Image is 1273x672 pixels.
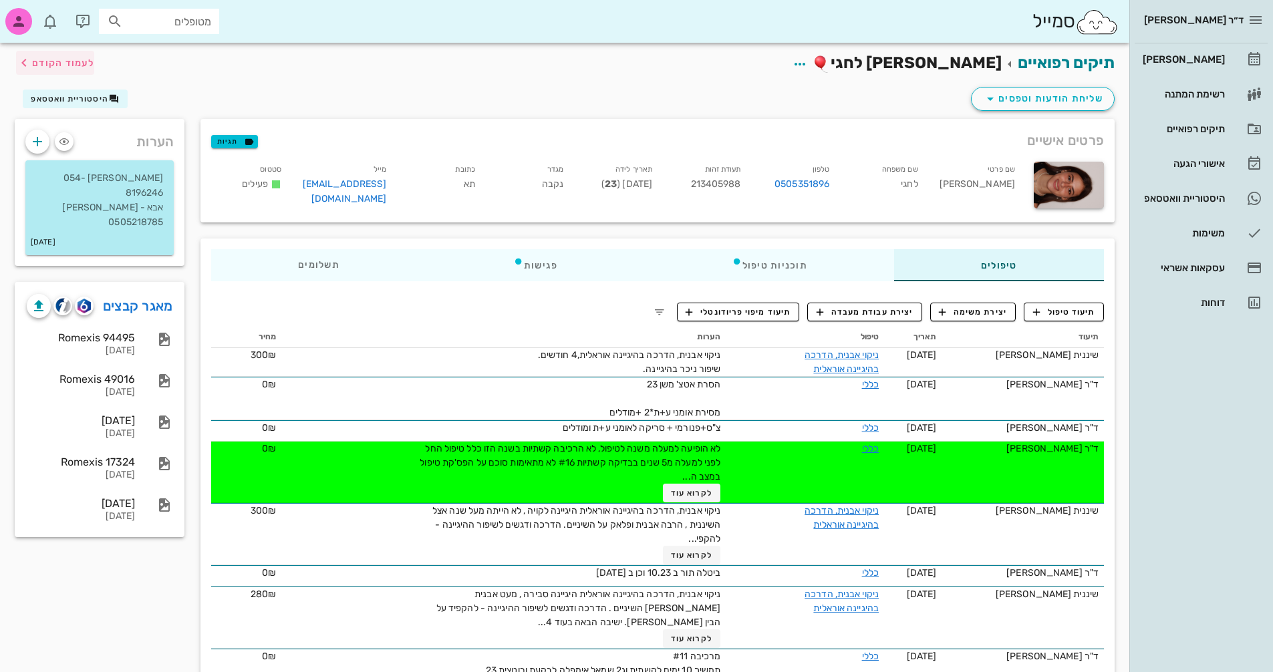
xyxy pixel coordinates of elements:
span: ניקוי אבנית, הדרכה בהיגיינה אוראלית היגיינה סבירה , מעט אבנית [PERSON_NAME] השיניים . הדרכה ודגשי... [436,589,720,628]
button: תגיות [211,135,258,148]
a: תיקים רפואיים [1135,113,1268,145]
span: לקרוא עוד [671,488,712,498]
span: יצירת משימה [939,306,1007,318]
a: משימות [1135,217,1268,249]
span: הסרת אטצ' משן 23 מסירת אומני ע+ת*2 +מודלים [609,379,721,418]
div: ד"ר [PERSON_NAME] [947,377,1099,391]
th: הערות [282,327,726,348]
a: ניקוי אבנית, הדרכה בהיגיינה אוראלית [805,505,879,530]
div: [DATE] [27,414,135,427]
button: לקרוא עוד [663,629,721,648]
span: תשלומים [298,261,339,270]
button: יצירת משימה [930,303,1016,321]
span: [DATE] [907,567,937,578]
button: romexis logo [75,297,94,315]
div: לחגי [840,159,929,214]
div: עסקאות אשראי [1140,263,1225,273]
div: דוחות [1140,297,1225,308]
div: טיפולים [894,249,1104,281]
small: כתובת [455,165,475,174]
span: לא הופיעה למעלה משנה לטיפול, לא הרכיבה קשתיות בשנה הזו כלל טיפול החל לפני למעלה מ5 שנים בבדיקה קש... [420,443,720,482]
div: [DATE] [27,345,135,357]
div: נקבה [486,159,575,214]
small: [DATE] [31,235,55,250]
span: תא [464,178,475,190]
span: לעמוד הקודם [32,57,94,69]
a: 0505351896 [774,177,829,192]
div: היסטוריית וואטסאפ [1140,193,1225,204]
button: לעמוד הקודם [16,51,94,75]
a: [PERSON_NAME] [1135,43,1268,75]
button: יצירת עבודת מעבדה [807,303,922,321]
img: cliniview logo [55,298,71,313]
img: ballon.2b982a8d.png [813,55,831,73]
span: תג [39,11,47,19]
span: תגיות [217,136,252,148]
small: סטטוס [260,165,281,174]
small: מייל [374,165,386,174]
div: פגישות [426,249,645,281]
img: SmileCloud logo [1075,9,1119,35]
a: אישורי הגעה [1135,148,1268,180]
a: עסקאות אשראי [1135,252,1268,284]
div: ד"ר [PERSON_NAME] [947,442,1099,456]
strong: 23 [605,178,617,190]
div: [DATE] [27,511,135,522]
span: [DATE] [907,651,937,662]
p: [PERSON_NAME] 054-8196246 אבא - [PERSON_NAME] 0505218785 [36,171,163,230]
span: לקרוא עוד [671,634,712,643]
button: cliniview logo [53,297,72,315]
a: ניקוי אבנית, הדרכה בהיגיינה אוראלית [805,589,879,614]
span: [DATE] [907,349,937,361]
div: ד"ר [PERSON_NAME] [947,566,1099,580]
button: היסטוריית וואטסאפ [23,90,128,108]
th: מחיר [211,327,281,348]
span: ביטלה תור ב 10.23 וכן ב [DATE] [596,567,720,578]
div: סמייל [1032,7,1119,36]
div: Romexis 17324 [27,456,135,468]
span: 300₪ [251,349,276,361]
span: תיעוד מיפוי פריודונטלי [686,306,791,318]
div: ד"ר [PERSON_NAME] [947,649,1099,663]
img: romexis logo [78,299,90,313]
span: [DATE] [907,443,937,454]
div: [DATE] [27,497,135,510]
a: כללי [862,443,879,454]
div: תיקים רפואיים [1140,124,1225,134]
a: כללי [862,422,879,434]
div: [DATE] [27,470,135,481]
div: שיננית [PERSON_NAME] [947,587,1099,601]
span: לקרוא עוד [671,550,712,560]
button: שליחת הודעות וטפסים [971,87,1115,111]
div: שיננית [PERSON_NAME] [947,348,1099,362]
span: צ"ס+פנורמי + סריקה לאומני ע+ת ומודלים [563,422,721,434]
span: 0₪ [262,651,276,662]
span: ד״ר [PERSON_NAME] [1144,14,1244,26]
a: ניקוי אבנית, הדרכה בהיגיינה אוראלית [805,349,879,375]
small: שם משפחה [882,165,918,174]
span: [DATE] [907,422,937,434]
a: כללי [862,379,879,390]
small: מגדר [547,165,563,174]
div: [PERSON_NAME] [1140,54,1225,65]
a: כללי [862,567,879,578]
div: תוכניות טיפול [645,249,894,281]
span: 280₪ [251,589,276,600]
div: Romexis 49016 [27,373,135,385]
small: תעודת זהות [705,165,741,174]
div: [DATE] [27,428,135,440]
div: Romexis 94495 [27,331,135,344]
small: תאריך לידה [615,165,652,174]
span: היסטוריית וואטסאפ [31,94,108,104]
a: [EMAIL_ADDRESS][DOMAIN_NAME] [303,178,387,204]
span: 0₪ [262,567,276,578]
div: אישורי הגעה [1140,158,1225,169]
span: 0₪ [262,422,276,434]
span: שליחת הודעות וטפסים [982,91,1103,107]
span: 0₪ [262,443,276,454]
span: 300₪ [251,505,276,516]
th: תאריך [884,327,942,348]
div: הערות [15,119,184,158]
span: [DATE] [907,379,937,390]
span: [DATE] ( ) [601,178,652,190]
